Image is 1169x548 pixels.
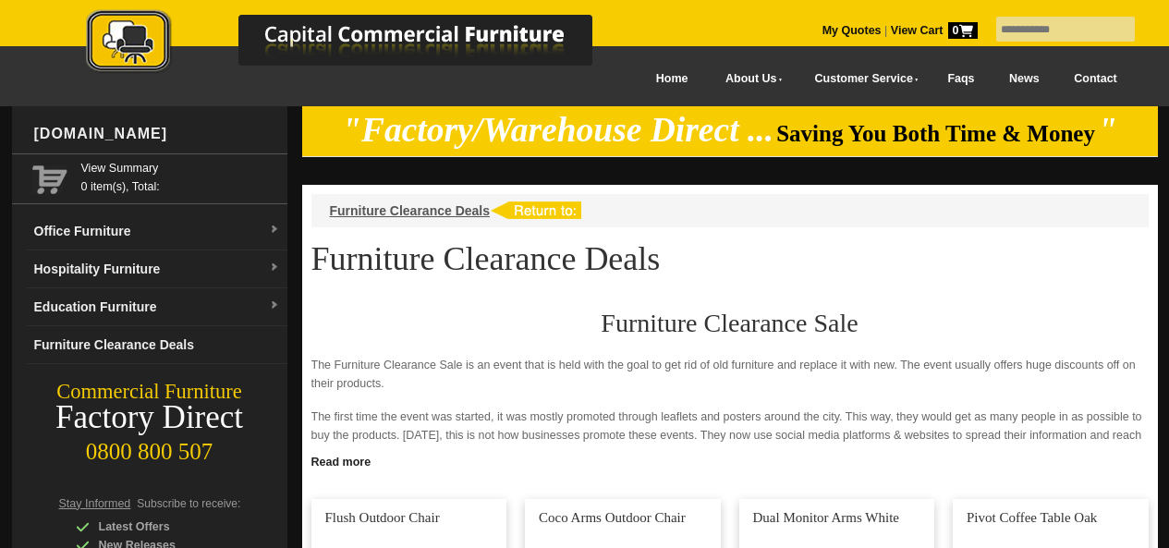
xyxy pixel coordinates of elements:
a: View Cart0 [887,24,977,37]
a: Click to read more [302,448,1158,471]
a: View Summary [81,159,280,177]
a: Hospitality Furnituredropdown [27,250,287,288]
a: Education Furnituredropdown [27,288,287,326]
img: dropdown [269,262,280,274]
span: Subscribe to receive: [137,497,240,510]
span: 0 [948,22,978,39]
p: The Furniture Clearance Sale is an event that is held with the goal to get rid of old furniture a... [311,356,1149,393]
div: Factory Direct [12,405,287,431]
span: Saving You Both Time & Money [776,121,1095,146]
em: " [1098,111,1117,149]
div: 0800 800 507 [12,430,287,465]
div: Commercial Furniture [12,379,287,405]
img: dropdown [269,300,280,311]
img: dropdown [269,225,280,236]
strong: View Cart [891,24,978,37]
img: Capital Commercial Furniture Logo [35,9,682,77]
span: Stay Informed [59,497,131,510]
a: My Quotes [822,24,882,37]
h1: Furniture Clearance Deals [311,241,1149,276]
a: News [992,58,1056,100]
a: About Us [705,58,794,100]
h2: Furniture Clearance Sale [311,310,1149,337]
img: return to [490,201,581,219]
em: "Factory/Warehouse Direct ... [342,111,773,149]
a: Capital Commercial Furniture Logo [35,9,682,82]
a: Customer Service [794,58,930,100]
a: Furniture Clearance Deals [330,203,491,218]
span: 0 item(s), Total: [81,159,280,193]
a: Office Furnituredropdown [27,213,287,250]
div: [DOMAIN_NAME] [27,106,287,162]
a: Furniture Clearance Deals [27,326,287,364]
div: Latest Offers [76,518,251,536]
a: Faqs [931,58,992,100]
p: The first time the event was started, it was mostly promoted through leaflets and posters around ... [311,408,1149,463]
a: Contact [1056,58,1134,100]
